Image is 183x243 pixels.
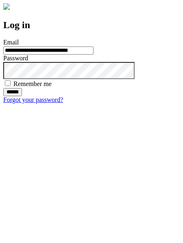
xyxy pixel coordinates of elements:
[3,96,63,103] a: Forgot your password?
[3,55,28,62] label: Password
[13,80,52,87] label: Remember me
[3,20,180,31] h2: Log in
[3,39,19,46] label: Email
[3,3,10,10] img: logo-4e3dc11c47720685a147b03b5a06dd966a58ff35d612b21f08c02c0306f2b779.png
